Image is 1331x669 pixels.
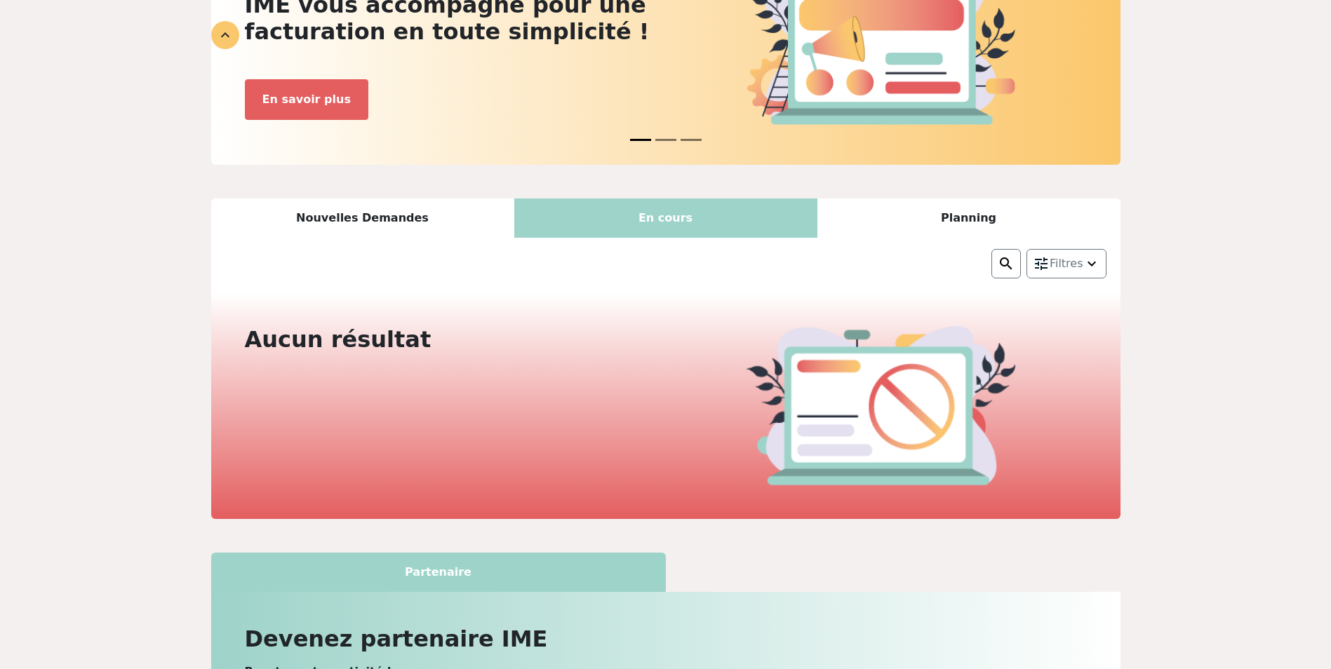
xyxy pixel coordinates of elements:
[998,255,1015,272] img: search.png
[514,198,817,238] div: En cours
[746,326,1015,485] img: cancel.png
[655,132,676,148] button: News 1
[630,132,651,148] button: News 0
[817,198,1121,238] div: Planning
[245,79,368,120] button: En savoir plus
[211,21,239,49] div: expand_less
[245,626,657,652] h2: Devenez partenaire IME
[245,326,657,353] h2: Aucun résultat
[1033,255,1050,272] img: setting.png
[1083,255,1100,272] img: arrow_down.png
[211,198,514,238] div: Nouvelles Demandes
[681,132,702,148] button: News 2
[211,553,666,592] div: Partenaire
[1050,255,1083,272] span: Filtres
